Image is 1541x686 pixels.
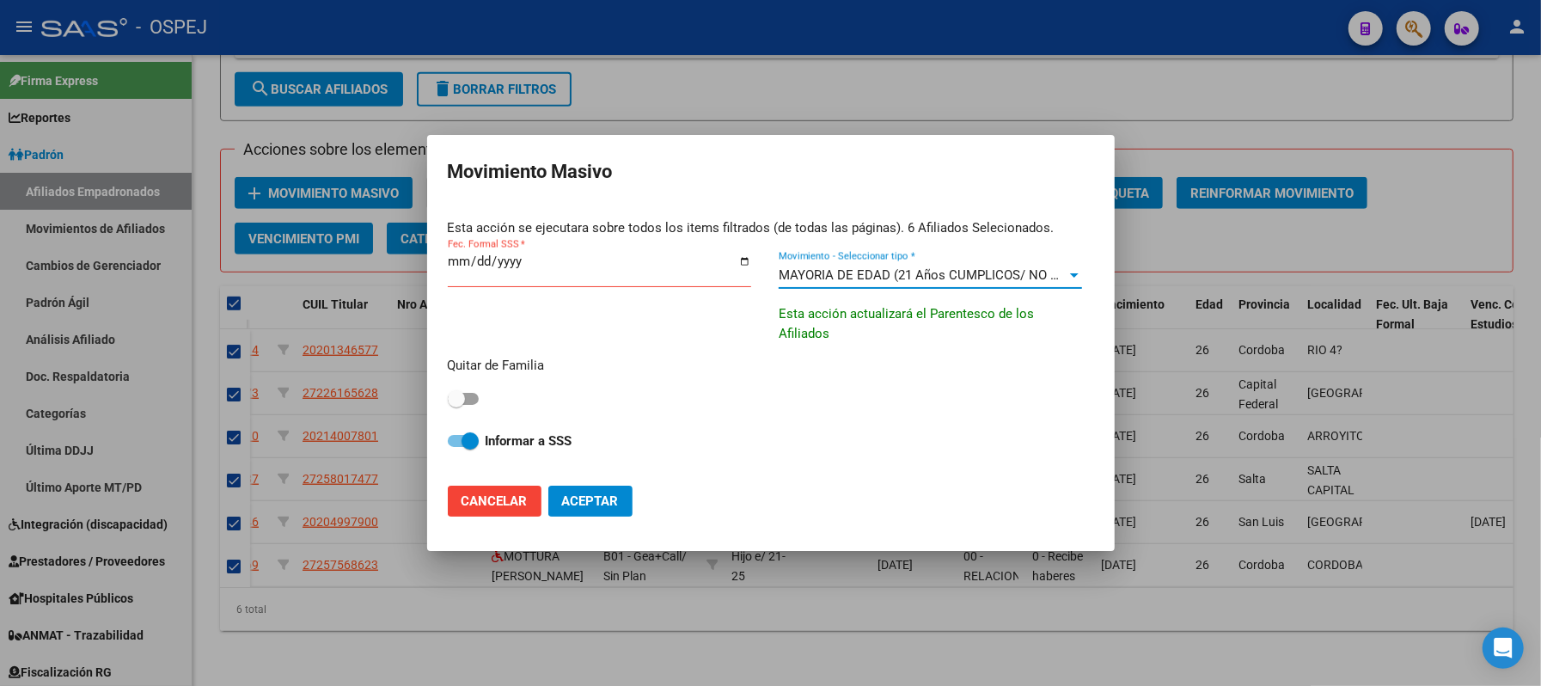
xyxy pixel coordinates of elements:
[486,433,572,449] strong: Informar a SSS
[448,356,1094,376] p: Quitar de Familia
[1483,628,1524,669] div: Open Intercom Messenger
[779,267,1092,283] span: MAYORIA DE EDAD (21 Años CUMPLICOS/ NO DISCA)
[548,486,633,517] button: Aceptar
[462,493,528,509] span: Cancelar
[448,156,1094,188] h2: Movimiento Masivo
[448,218,1094,238] p: Esta acción se ejecutara sobre todos los items filtrados (de todas las páginas). 6 Afiliados Sele...
[779,304,1082,343] div: Esta acción actualizará el Parentesco de los Afiliados
[562,493,619,509] span: Aceptar
[448,486,541,517] button: Cancelar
